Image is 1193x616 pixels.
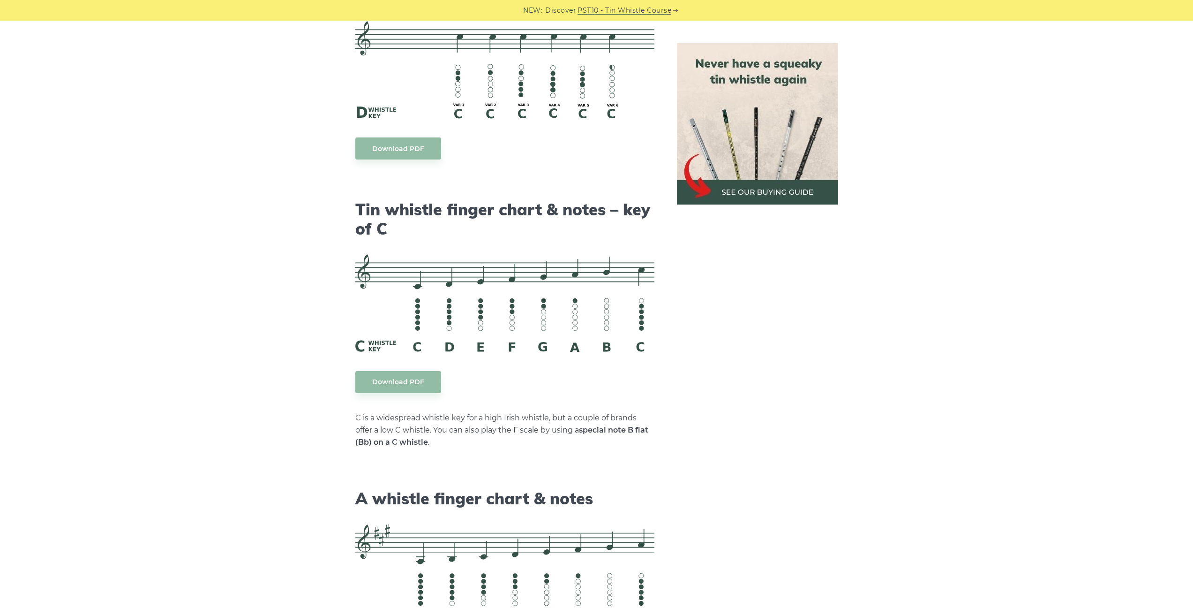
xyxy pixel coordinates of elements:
h2: Tin whistle finger chart & notes – key of C [355,200,654,239]
img: C Whistle Fingering Chart And Notes [355,254,654,352]
span: Discover [545,5,576,16]
a: Download PDF [355,371,441,393]
img: C natural fingering on D whistle [355,21,654,119]
a: PST10 - Tin Whistle Course [578,5,671,16]
h2: A whistle finger chart & notes [355,489,654,509]
span: NEW: [523,5,542,16]
a: Download PDF [355,137,441,160]
img: tin whistle buying guide [677,43,838,205]
p: C is a widespread whistle key for a high Irish whistle, but a couple of brands offer a low C whis... [355,412,654,449]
